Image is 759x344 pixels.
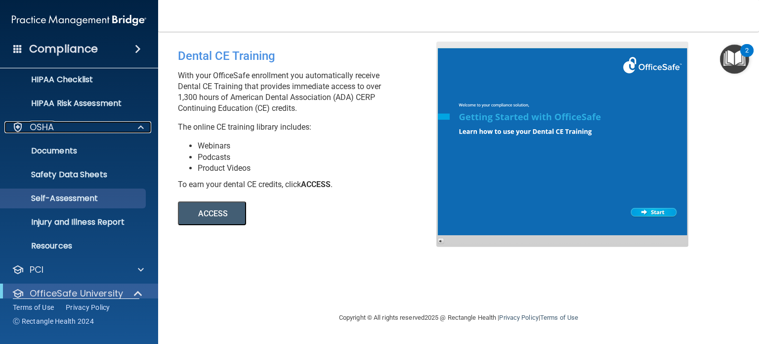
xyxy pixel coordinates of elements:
[6,241,141,251] p: Resources
[745,50,749,63] div: 2
[540,314,578,321] a: Terms of Use
[198,141,444,151] li: Webinars
[6,217,141,227] p: Injury and Illness Report
[6,170,141,180] p: Safety Data Sheets
[6,98,141,108] p: HIPAA Risk Assessment
[12,121,144,133] a: OSHA
[12,10,146,30] img: PMB logo
[66,302,110,312] a: Privacy Policy
[6,75,141,85] p: HIPAA Checklist
[499,314,538,321] a: Privacy Policy
[30,121,54,133] p: OSHA
[12,288,143,299] a: OfficeSafe University
[30,264,43,276] p: PCI
[178,201,246,225] button: ACCESS
[13,302,54,312] a: Terms of Use
[198,163,444,174] li: Product Videos
[29,42,98,56] h4: Compliance
[6,146,141,156] p: Documents
[178,210,448,218] a: ACCESS
[198,152,444,163] li: Podcasts
[178,179,444,190] div: To earn your dental CE credits, click .
[178,70,444,114] p: With your OfficeSafe enrollment you automatically receive Dental CE Training that provides immedi...
[720,45,749,74] button: Open Resource Center, 2 new notifications
[301,180,331,189] b: ACCESS
[178,42,444,70] div: Dental CE Training
[178,122,444,133] p: The online CE training library includes:
[12,264,144,276] a: PCI
[13,316,94,326] span: Ⓒ Rectangle Health 2024
[6,194,141,203] p: Self-Assessment
[278,302,639,334] div: Copyright © All rights reserved 2025 @ Rectangle Health | |
[30,288,123,299] p: OfficeSafe University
